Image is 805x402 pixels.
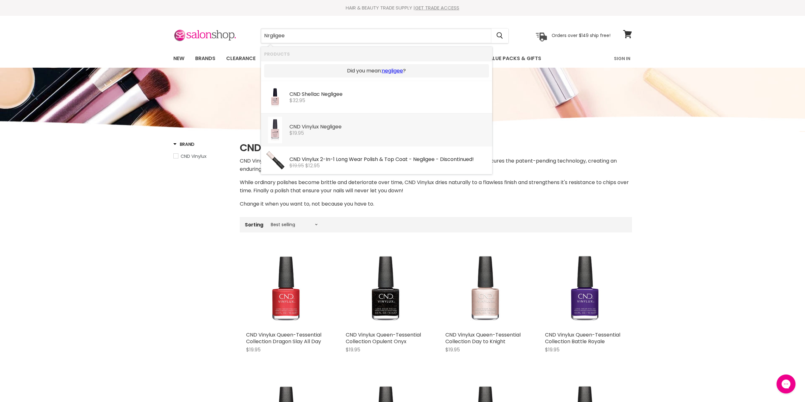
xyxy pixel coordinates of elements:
a: Clearance [221,52,260,65]
span: $19.95 [445,346,460,353]
h1: CND Vinylux [240,141,632,154]
ul: Main menu [169,49,578,68]
span: $19.95 [289,129,304,137]
a: New [169,52,189,65]
img: CND Vinylux Queen-Tessential Collection Opulent Onyx [346,248,426,328]
s: $19.95 [289,162,304,169]
li: Products: CND Shellac Negligee [261,81,492,114]
a: negligee [382,67,403,74]
div: CND Shellac Negligee [289,91,489,98]
img: 2_in_1_naked_nievete_1296x_cf20514c-24aa-43f6-922a-1794528299a7.webp [264,149,286,171]
a: CND Vinylux Queen-Tessential Collection Dragon Slay All Day [246,331,321,345]
img: CND Vinylux Queen-Tessential Collection Day to Knight [445,248,526,328]
li: Did you mean [261,61,492,81]
a: CND Vinylux Queen-Tessential Collection Battle Royale [545,331,620,345]
img: Negligee_Vinylux402ALR_200x.jpg [268,117,282,143]
span: CND Vinylux [181,153,207,159]
iframe: Gorgias live chat messenger [773,372,799,396]
form: Product [261,28,509,43]
div: CND Vinylux 2-In-1 Long Wear Polish & Top Coat - Negligee - Discontinued! [289,157,489,163]
span: $19.95 [545,346,560,353]
span: $32.95 [289,97,305,104]
nav: Main [165,49,640,68]
img: Negligee_ShellacE26BLR_200x.jpg [266,84,284,111]
a: GET TRADE ACCESS [415,4,459,11]
p: While ordinary polishes become brittle and deteriorate over time, CND Vinylux dries naturally to ... [240,178,632,195]
li: Products: CND Vinylux 2-In-1 Long Wear Polish & Top Coat - Negligee - Discontinued! [261,146,492,174]
span: $19.95 [246,346,261,353]
img: CND Vinylux Queen-Tessential Collection Dragon Slay All Day [246,248,327,328]
div: HAIR & BEAUTY TRADE SUPPLY | [165,5,640,11]
li: Products [261,47,492,61]
div: CND Vinylux Negligee [289,124,489,131]
img: CND Vinylux Queen-Tessential Collection Battle Royale [545,248,626,328]
p: CND Vinylux™ endures a week of fashion perfection...without a base coat. Exposure to natural ligh... [240,157,632,173]
input: Search [261,28,492,43]
button: Search [492,28,508,43]
span: $19.95 [346,346,360,353]
p: Change it when you want to, not because you have to. [240,200,632,208]
a: CND Vinylux [173,153,232,160]
p: Orders over $149 ship free! [552,33,610,38]
a: CND Vinylux Queen-Tessential Collection Opulent Onyx [346,331,421,345]
p: Did you mean: ? [267,67,486,74]
label: Sorting [245,222,263,227]
h3: Brand [173,141,195,147]
span: $12.95 [305,162,320,169]
li: Products: CND Vinylux Negligee [261,114,492,146]
a: Brands [190,52,220,65]
a: Sign In [610,52,634,65]
a: Value Packs & Gifts [481,52,546,65]
a: CND Vinylux Queen-Tessential Collection Day to Knight [445,331,521,345]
